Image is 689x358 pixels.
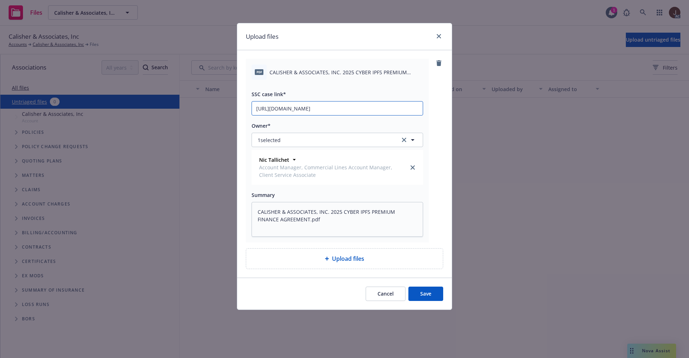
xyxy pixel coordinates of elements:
span: Owner* [252,122,271,129]
span: 1 selected [258,136,281,144]
a: close [435,32,443,41]
span: SSC case link* [252,91,286,98]
button: Cancel [366,287,406,301]
strong: Nic Tallichet [259,156,289,163]
span: CALISHER & ASSOCIATES, INC. 2025 CYBER IPFS PREMIUM FINANCE AGREEMENT.pdf [269,69,423,76]
textarea: CALISHER & ASSOCIATES, INC. 2025 CYBER IPFS PREMIUM FINANCE AGREEMENT.pdf [252,202,423,237]
span: Upload files [332,254,364,263]
h1: Upload files [246,32,278,41]
span: Summary [252,192,275,198]
a: remove [435,59,443,67]
button: 1selectedclear selection [252,133,423,147]
a: close [408,163,417,172]
span: Account Manager, Commercial Lines Account Manager, Client Service Associate [259,164,406,179]
button: Save [408,287,443,301]
input: Copy ssc case link here... [252,102,423,115]
div: Upload files [246,248,443,269]
span: pdf [255,69,263,75]
a: clear selection [400,136,408,144]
